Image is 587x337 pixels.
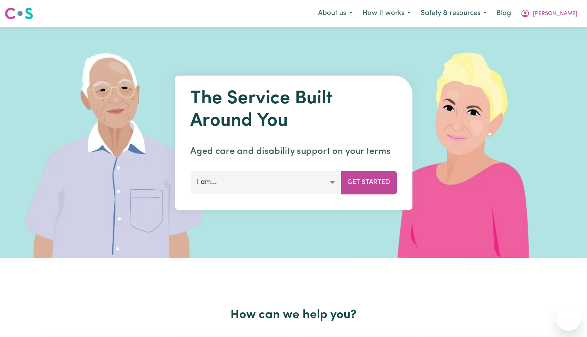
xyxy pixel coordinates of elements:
[556,306,581,331] iframe: Button to launch messaging window
[416,5,492,22] button: Safety & resources
[313,5,357,22] button: About us
[357,5,416,22] button: How it works
[341,171,397,194] button: Get Started
[533,10,577,18] span: [PERSON_NAME]
[190,171,341,194] button: I am...
[492,5,516,22] a: Blog
[5,7,33,20] img: Careseekers logo
[44,308,544,322] h2: How can we help you?
[516,5,582,22] button: My Account
[5,5,33,22] a: Careseekers logo
[190,145,397,158] p: Aged care and disability support on your terms
[190,88,397,132] h1: The Service Built Around You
